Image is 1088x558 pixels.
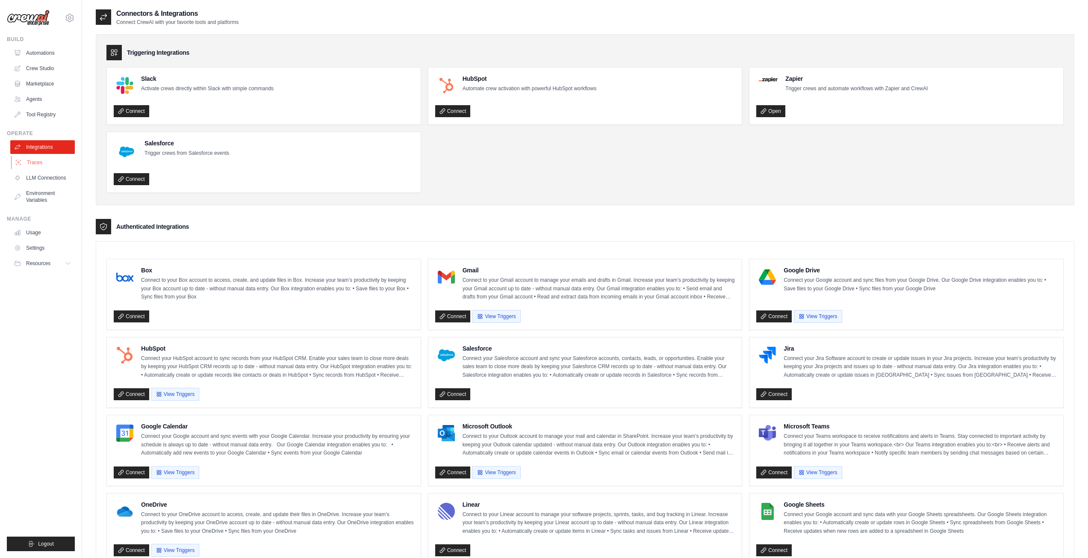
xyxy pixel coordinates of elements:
[7,36,75,43] div: Build
[784,422,1056,431] h4: Microsoft Teams
[438,503,455,520] img: Linear Logo
[438,269,455,286] img: Gmail Logo
[141,85,274,93] p: Activate crews directly within Slack with simple commands
[463,432,735,458] p: Connect to your Outlook account to manage your mail and calendar in SharePoint. Increase your tea...
[756,105,785,117] a: Open
[463,422,735,431] h4: Microsoft Outlook
[784,344,1056,353] h4: Jira
[10,46,75,60] a: Automations
[114,310,149,322] a: Connect
[463,511,735,536] p: Connect to your Linear account to manage your software projects, sprints, tasks, and bug tracking...
[784,276,1056,293] p: Connect your Google account and sync files from your Google Drive. Our Google Drive integration e...
[116,19,239,26] p: Connect CrewAI with your favorite tools and platforms
[141,511,414,536] p: Connect to your OneDrive account to access, create, and update their files in OneDrive. Increase ...
[151,388,199,401] button: View Triggers
[10,226,75,239] a: Usage
[114,173,149,185] a: Connect
[141,344,414,353] h4: HubSpot
[438,77,455,94] img: HubSpot Logo
[759,269,776,286] img: Google Drive Logo
[151,466,199,479] button: View Triggers
[11,156,76,169] a: Traces
[114,466,149,478] a: Connect
[116,142,137,162] img: Salesforce Logo
[10,62,75,75] a: Crew Studio
[144,139,229,148] h4: Salesforce
[756,466,792,478] a: Connect
[472,310,520,323] button: View Triggers
[463,74,596,83] h4: HubSpot
[7,130,75,137] div: Operate
[7,216,75,222] div: Manage
[114,105,149,117] a: Connect
[141,422,414,431] h4: Google Calendar
[141,266,414,275] h4: Box
[756,310,792,322] a: Connect
[116,222,189,231] h3: Authenticated Integrations
[10,186,75,207] a: Environment Variables
[127,48,189,57] h3: Triggering Integrations
[141,500,414,509] h4: OneDrive
[759,503,776,520] img: Google Sheets Logo
[472,466,520,479] button: View Triggers
[38,540,54,547] span: Logout
[463,354,735,380] p: Connect your Salesforce account and sync your Salesforce accounts, contacts, leads, or opportunit...
[435,105,471,117] a: Connect
[116,503,133,520] img: OneDrive Logo
[114,544,149,556] a: Connect
[10,171,75,185] a: LLM Connections
[759,347,776,364] img: Jira Logo
[463,344,735,353] h4: Salesforce
[785,74,928,83] h4: Zapier
[116,425,133,442] img: Google Calendar Logo
[756,544,792,556] a: Connect
[463,85,596,93] p: Automate crew activation with powerful HubSpot workflows
[116,347,133,364] img: HubSpot Logo
[10,241,75,255] a: Settings
[116,77,133,94] img: Slack Logo
[435,310,471,322] a: Connect
[10,108,75,121] a: Tool Registry
[784,500,1056,509] h4: Google Sheets
[784,266,1056,275] h4: Google Drive
[438,425,455,442] img: Microsoft Outlook Logo
[116,9,239,19] h2: Connectors & Integrations
[794,466,842,479] button: View Triggers
[141,354,414,380] p: Connect your HubSpot account to sync records from your HubSpot CRM. Enable your sales team to clo...
[10,257,75,270] button: Resources
[26,260,50,267] span: Resources
[784,354,1056,380] p: Connect your Jira Software account to create or update issues in your Jira projects. Increase you...
[7,10,50,26] img: Logo
[114,388,149,400] a: Connect
[141,276,414,301] p: Connect to your Box account to access, create, and update files in Box. Increase your team’s prod...
[463,276,735,301] p: Connect to your Gmail account to manage your emails and drafts in Gmail. Increase your team’s pro...
[144,149,229,158] p: Trigger crews from Salesforce events
[7,537,75,551] button: Logout
[785,85,928,93] p: Trigger crews and automate workflows with Zapier and CrewAI
[784,432,1056,458] p: Connect your Teams workspace to receive notifications and alerts in Teams. Stay connected to impo...
[10,92,75,106] a: Agents
[141,432,414,458] p: Connect your Google account and sync events with your Google Calendar. Increase your productivity...
[759,77,778,82] img: Zapier Logo
[116,269,133,286] img: Box Logo
[10,140,75,154] a: Integrations
[435,544,471,556] a: Connect
[435,466,471,478] a: Connect
[463,500,735,509] h4: Linear
[759,425,776,442] img: Microsoft Teams Logo
[141,74,274,83] h4: Slack
[151,544,199,557] button: View Triggers
[756,388,792,400] a: Connect
[438,347,455,364] img: Salesforce Logo
[10,77,75,91] a: Marketplace
[435,388,471,400] a: Connect
[463,266,735,275] h4: Gmail
[784,511,1056,536] p: Connect your Google account and sync data with your Google Sheets spreadsheets. Our Google Sheets...
[794,310,842,323] button: View Triggers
